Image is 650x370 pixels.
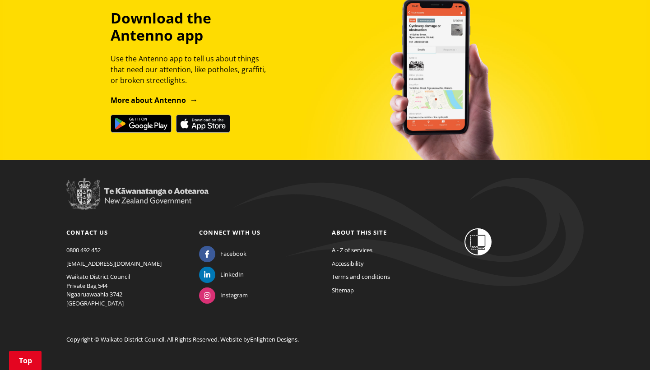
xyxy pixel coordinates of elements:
span: Facebook [220,250,246,259]
img: New Zealand Government [66,178,209,210]
p: Use the Antenno app to tell us about things that need our attention, like potholes, graffiti, or ... [111,53,274,86]
iframe: Messenger Launcher [608,332,641,365]
h3: Download the Antenno app [111,9,274,44]
p: Waikato District Council Private Bag 544 Ngaaruawaahia 3742 [GEOGRAPHIC_DATA] [66,273,186,308]
a: [EMAIL_ADDRESS][DOMAIN_NAME] [66,259,162,268]
span: LinkedIn [220,270,244,279]
a: About this site [332,228,387,236]
img: Get it on Google Play [111,115,172,133]
a: Facebook [199,250,246,258]
a: Accessibility [332,259,364,268]
a: More about Antenno [111,95,198,105]
a: Sitemap [332,286,354,294]
span: Instagram [220,291,248,300]
a: Instagram [199,291,248,299]
a: LinkedIn [199,270,244,278]
a: Top [9,351,42,370]
a: New Zealand Government [66,198,209,206]
a: 0800 492 452 [66,246,101,254]
p: Copyright © Waikato District Council. All Rights Reserved. Website by . [66,326,584,344]
img: Download on the App Store [176,115,230,133]
a: Connect with us [199,228,260,236]
a: A - Z of services [332,246,372,254]
a: Contact us [66,228,108,236]
a: Terms and conditions [332,273,390,281]
a: Enlighten Designs [250,335,297,343]
img: Shielded [464,228,492,255]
